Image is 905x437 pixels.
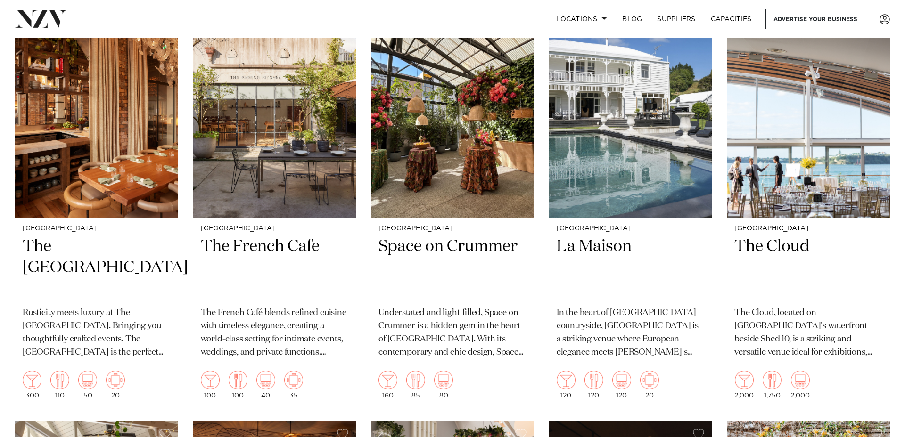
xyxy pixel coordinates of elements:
p: Understated and light-filled, Space on Crummer is a hidden gem in the heart of [GEOGRAPHIC_DATA].... [378,307,527,359]
h2: The French Cafe [201,236,349,299]
div: 80 [434,371,453,399]
div: 85 [406,371,425,399]
div: 160 [378,371,397,399]
a: SUPPLIERS [650,9,703,29]
div: 120 [557,371,576,399]
h2: Space on Crummer [378,236,527,299]
p: The French Café blends refined cuisine with timeless elegance, creating a world-class setting for... [201,307,349,359]
div: 35 [284,371,303,399]
small: [GEOGRAPHIC_DATA] [378,225,527,232]
img: theatre.png [612,371,631,389]
div: 110 [50,371,69,399]
div: 120 [612,371,631,399]
img: dining.png [584,371,603,389]
div: 100 [201,371,220,399]
img: cocktail.png [378,371,397,389]
div: 2,000 [734,371,754,399]
a: BLOG [615,9,650,29]
div: 50 [78,371,97,399]
small: [GEOGRAPHIC_DATA] [557,225,705,232]
div: 40 [256,371,275,399]
img: dining.png [763,371,782,389]
small: [GEOGRAPHIC_DATA] [201,225,349,232]
img: meeting.png [284,371,303,389]
small: [GEOGRAPHIC_DATA] [23,225,171,232]
p: In the heart of [GEOGRAPHIC_DATA] countryside, [GEOGRAPHIC_DATA] is a striking venue where Europe... [557,307,705,359]
img: cocktail.png [23,371,41,389]
img: nzv-logo.png [15,10,66,27]
img: theatre.png [256,371,275,389]
img: meeting.png [106,371,125,389]
img: theatre.png [78,371,97,389]
img: dining.png [406,371,425,389]
img: theatre.png [791,371,810,389]
div: 300 [23,371,41,399]
h2: La Maison [557,236,705,299]
p: Rusticity meets luxury at The [GEOGRAPHIC_DATA]. Bringing you thoughtfully crafted events, The [G... [23,307,171,359]
div: 20 [106,371,125,399]
small: [GEOGRAPHIC_DATA] [734,225,882,232]
div: 1,750 [763,371,782,399]
img: theatre.png [434,371,453,389]
h2: The Cloud [734,236,882,299]
a: Advertise your business [765,9,865,29]
h2: The [GEOGRAPHIC_DATA] [23,236,171,299]
img: cocktail.png [735,371,754,389]
img: meeting.png [640,371,659,389]
img: cocktail.png [557,371,576,389]
div: 100 [229,371,247,399]
a: Locations [549,9,615,29]
div: 20 [640,371,659,399]
a: Capacities [703,9,759,29]
img: dining.png [50,371,69,389]
div: 120 [584,371,603,399]
img: cocktail.png [201,371,220,389]
div: 2,000 [790,371,810,399]
p: The Cloud, located on [GEOGRAPHIC_DATA]'s waterfront beside Shed 10, is a striking and versatile ... [734,307,882,359]
img: dining.png [229,371,247,389]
